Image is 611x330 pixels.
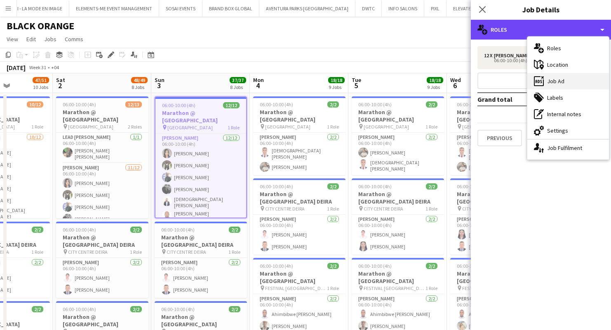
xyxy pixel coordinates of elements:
span: 2/2 [426,101,437,108]
span: 06:00-10:00 (4h) [260,183,293,190]
div: 12 x [484,53,494,59]
span: 1 Role [327,124,339,130]
div: 06:00-10:00 (4h) [484,59,589,63]
span: 1 Role [228,249,240,255]
a: View [3,34,21,44]
div: 9 Jobs [329,84,344,90]
span: View [7,35,18,43]
span: 1 Role [425,206,437,212]
span: Jobs [44,35,56,43]
span: 3 [153,81,164,90]
span: Wed [450,76,461,84]
span: 06:00-10:00 (4h) [358,101,392,108]
app-job-card: 06:00-10:00 (4h)12/12Marathon @ [GEOGRAPHIC_DATA] [GEOGRAPHIC_DATA]1 Role[PERSON_NAME]12/1206:00-... [155,96,247,218]
span: 06:00-10:00 (4h) [63,306,96,312]
span: 06:00-10:00 (4h) [260,263,293,269]
span: 2/2 [229,306,240,312]
span: 18/18 [427,77,443,83]
div: [PERSON_NAME] [494,53,533,59]
span: Sat [56,76,65,84]
h3: Marathon @ [GEOGRAPHIC_DATA] [56,108,148,123]
span: CITY CENTRE DEIRA [68,249,108,255]
div: 06:00-10:00 (4h)2/2Marathon @ [GEOGRAPHIC_DATA] DEIRA CITY CENTRE DEIRA1 Role[PERSON_NAME]2/206:0... [352,178,444,255]
app-job-card: 06:00-10:00 (4h)2/2Marathon @ [GEOGRAPHIC_DATA] DEIRA CITY CENTRE DEIRA1 Role[PERSON_NAME]2/206:0... [450,178,543,255]
span: 1 Role [31,249,43,255]
app-card-role: [PERSON_NAME]11/1206:00-10:00 (4h)[PERSON_NAME][PERSON_NAME][PERSON_NAME][PERSON_NAME] [56,163,148,328]
h1: BLACK ORANGE [7,20,74,32]
span: 6 [449,81,461,90]
span: 2/2 [130,227,142,233]
a: Comms [61,34,87,44]
h3: Marathon @ [GEOGRAPHIC_DATA] [253,270,345,285]
span: 1 Role [327,285,339,291]
button: AVENTURA PARKS [GEOGRAPHIC_DATA] [259,0,355,16]
button: LMI - LA MODE EN IMAGE [5,0,69,16]
button: Previous [477,130,522,146]
h3: Marathon @ [GEOGRAPHIC_DATA] DEIRA [56,234,148,248]
app-job-card: 06:00-10:00 (4h)2/2Marathon @ [GEOGRAPHIC_DATA] [GEOGRAPHIC_DATA]1 Role[PERSON_NAME]2/206:00-10:0... [253,96,345,175]
div: Labels [527,89,609,106]
span: [GEOGRAPHIC_DATA] [68,124,113,130]
div: 06:00-10:00 (4h)2/2Marathon @ [GEOGRAPHIC_DATA] DEIRA CITY CENTRE DEIRA1 Role[PERSON_NAME]2/206:0... [253,178,345,255]
span: CITY CENTRE DEIRA [167,249,206,255]
div: 9 Jobs [427,84,443,90]
div: [DATE] [7,63,26,72]
div: Location [527,56,609,73]
button: BRAND BOX GLOBAL [202,0,259,16]
span: CITY CENTRE DEIRA [364,206,403,212]
span: 1 Role [327,206,339,212]
button: DWTC [355,0,382,16]
span: 1 Role [228,124,240,131]
span: CITY CENTRE DEIRA [462,206,502,212]
div: 06:00-10:00 (4h)2/2Marathon @ [GEOGRAPHIC_DATA] [GEOGRAPHIC_DATA]1 Role[PERSON_NAME]2/206:00-10:0... [352,96,444,175]
h3: Marathon @ [GEOGRAPHIC_DATA] [155,313,247,328]
span: Week 31 [27,64,48,70]
div: Internal notes [527,106,609,122]
app-card-role: [PERSON_NAME]2/206:00-10:00 (4h)[PERSON_NAME][PERSON_NAME] [56,258,148,298]
button: PIXL [424,0,446,16]
button: ELEVATE [446,0,478,16]
span: 5 [350,81,361,90]
h3: Marathon @ [GEOGRAPHIC_DATA] [253,108,345,123]
span: [GEOGRAPHIC_DATA] [462,124,508,130]
span: 06:00-10:00 (4h) [162,102,195,108]
span: 10/12 [27,101,43,108]
span: 2/2 [229,227,240,233]
a: Jobs [41,34,60,44]
span: 1 Role [425,124,437,130]
span: Mon [253,76,264,84]
app-card-role: [PERSON_NAME]2/206:00-10:00 (4h)[DEMOGRAPHIC_DATA][PERSON_NAME][PERSON_NAME] [253,133,345,175]
span: 2/2 [327,263,339,269]
span: 06:00-10:00 (4h) [457,101,490,108]
span: FESTIVAL [GEOGRAPHIC_DATA] [364,285,425,291]
span: FESTIVAL [GEOGRAPHIC_DATA] [265,285,327,291]
span: 12/13 [125,101,142,108]
span: [GEOGRAPHIC_DATA] [265,124,310,130]
app-job-card: 06:00-10:00 (4h)2/2Marathon @ [GEOGRAPHIC_DATA] DEIRA CITY CENTRE DEIRA1 Role[PERSON_NAME]2/206:0... [155,222,247,298]
app-card-role: [PERSON_NAME]2/206:00-10:00 (4h)[PERSON_NAME][PERSON_NAME] [253,215,345,255]
h3: Marathon @ [GEOGRAPHIC_DATA] [450,270,543,285]
span: 1 Role [425,285,437,291]
span: 2/2 [32,306,43,312]
div: 06:00-10:00 (4h)12/13Marathon @ [GEOGRAPHIC_DATA] [GEOGRAPHIC_DATA]2 RolesLead [PERSON_NAME]1/106... [56,96,148,218]
span: 06:00-10:00 (4h) [161,227,195,233]
span: 47/51 [33,77,49,83]
span: 4 [252,81,264,90]
div: 10 Jobs [33,84,49,90]
app-card-role: [PERSON_NAME]2/206:00-10:00 (4h)[PERSON_NAME][PERSON_NAME] [352,215,444,255]
span: 37/37 [230,77,246,83]
button: INFO SALONS [382,0,424,16]
span: Sun [155,76,164,84]
span: 2/2 [426,263,437,269]
span: 1 Role [31,124,43,130]
span: 2/2 [130,306,142,312]
div: 06:00-10:00 (4h)2/2Marathon @ [GEOGRAPHIC_DATA] [GEOGRAPHIC_DATA]1 Role[PERSON_NAME]2/206:00-10:0... [450,96,543,175]
h3: Marathon @ [GEOGRAPHIC_DATA] [155,109,246,124]
h3: Marathon @ [GEOGRAPHIC_DATA] [56,313,148,328]
div: 8 Jobs [230,84,246,90]
app-card-role: [PERSON_NAME]12/1206:00-10:00 (4h)[PERSON_NAME][PERSON_NAME][PERSON_NAME][PERSON_NAME][DEMOGRAPHI... [155,133,246,298]
app-card-role: [PERSON_NAME]2/206:00-10:00 (4h)[PERSON_NAME][PERSON_NAME] [155,258,247,298]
